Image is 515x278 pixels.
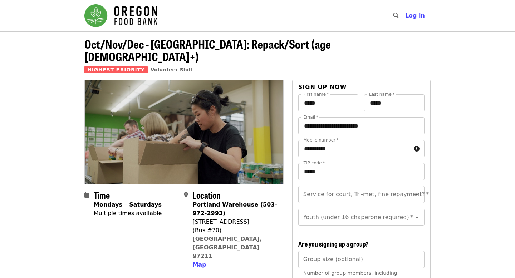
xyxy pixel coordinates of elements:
input: Mobile number [298,140,411,157]
span: Sign up now [298,84,347,90]
div: (Bus #70) [192,226,278,235]
label: Email [303,115,318,119]
a: Volunteer Shift [151,67,193,73]
span: Time [94,189,110,201]
span: Oct/Nov/Dec - [GEOGRAPHIC_DATA]: Repack/Sort (age [DEMOGRAPHIC_DATA]+) [84,35,331,65]
label: Last name [369,92,394,96]
i: calendar icon [84,192,89,198]
strong: Mondays – Saturdays [94,201,162,208]
i: search icon [393,12,399,19]
button: Log in [399,9,431,23]
input: Search [403,7,409,24]
span: Location [192,189,221,201]
i: circle-info icon [414,145,420,152]
input: ZIP code [298,163,425,180]
button: Open [412,212,422,222]
img: Oct/Nov/Dec - Portland: Repack/Sort (age 8+) organized by Oregon Food Bank [85,80,283,184]
button: Open [412,189,422,199]
img: Oregon Food Bank - Home [84,4,157,27]
i: map-marker-alt icon [184,192,188,198]
input: Last name [364,94,425,111]
span: Log in [405,12,425,19]
strong: Portland Warehouse (503-972-2993) [192,201,277,217]
div: [STREET_ADDRESS] [192,218,278,226]
label: ZIP code [303,161,325,165]
label: First name [303,92,329,96]
div: Multiple times available [94,209,162,218]
input: [object Object] [298,251,425,268]
label: Mobile number [303,138,338,142]
input: First name [298,94,359,111]
span: Are you signing up a group? [298,239,369,248]
input: Email [298,117,425,134]
span: Map [192,261,206,268]
a: [GEOGRAPHIC_DATA], [GEOGRAPHIC_DATA] 97211 [192,235,262,259]
span: Highest Priority [84,66,148,73]
button: Map [192,260,206,269]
